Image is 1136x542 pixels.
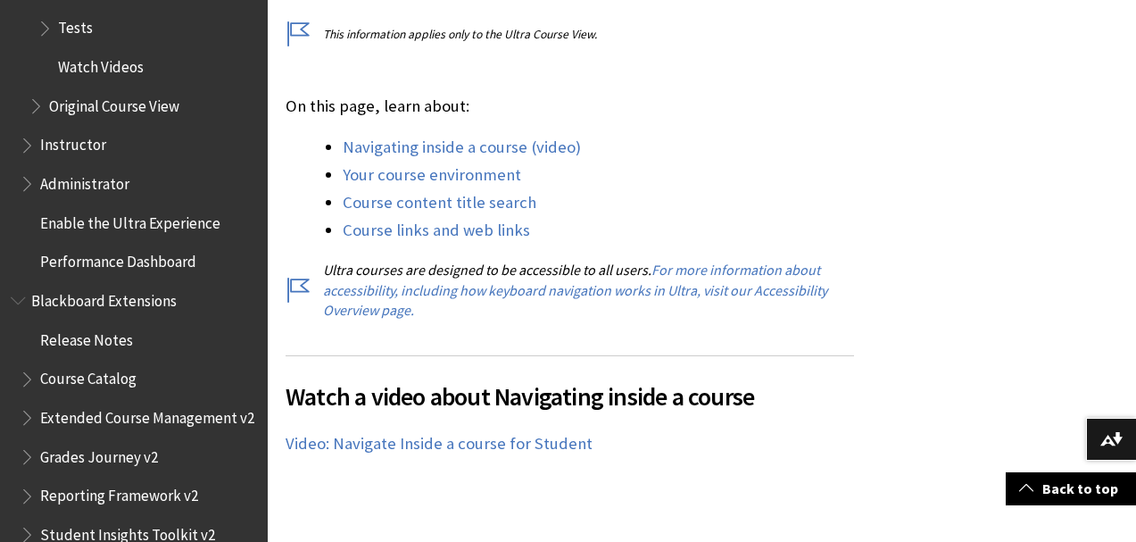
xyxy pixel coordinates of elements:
[286,378,854,415] span: Watch a video about Navigating inside a course
[286,26,854,43] p: This information applies only to the Ultra Course View.
[286,260,854,320] p: Ultra courses are designed to be accessible to all users.
[323,261,827,320] a: For more information about accessibility, including how keyboard navigation works in Ultra, visit...
[343,220,530,241] a: Course links and web links
[1006,472,1136,505] a: Back to top
[343,164,521,186] a: Your course environment
[40,481,198,505] span: Reporting Framework v2
[58,13,93,38] span: Tests
[40,325,133,349] span: Release Notes
[40,247,196,271] span: Performance Dashboard
[40,364,137,388] span: Course Catalog
[40,130,106,154] span: Instructor
[286,95,854,118] p: On this page, learn about:
[40,403,254,427] span: Extended Course Management v2
[31,286,177,310] span: Blackboard Extensions
[343,192,536,213] a: Course content title search
[49,91,179,115] span: Original Course View
[286,433,593,454] a: Video: Navigate Inside a course for Student
[58,52,144,76] span: Watch Videos
[343,137,581,158] a: Navigating inside a course (video)
[40,208,220,232] span: Enable the Ultra Experience
[40,442,158,466] span: Grades Journey v2
[40,169,129,193] span: Administrator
